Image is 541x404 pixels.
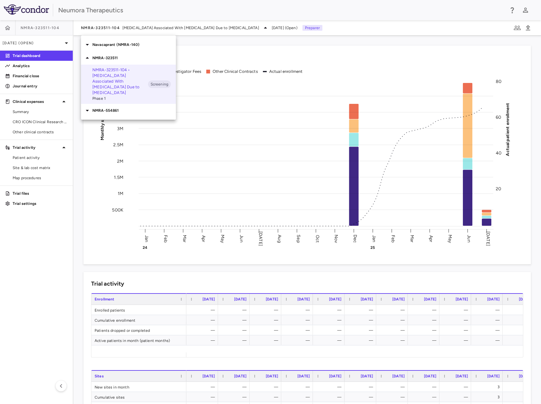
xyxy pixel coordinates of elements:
[92,96,148,101] span: Phase 1
[92,108,176,113] p: NMRA-554861
[81,65,176,104] div: NMRA-323511-104 • [MEDICAL_DATA] Associated With [MEDICAL_DATA] Due to [MEDICAL_DATA]Phase 1Scree...
[81,104,176,117] div: NMRA-554861
[92,42,176,47] p: Navacaprant (NMRA-140)
[81,51,176,65] div: NMRA-323511
[92,67,148,96] p: NMRA-323511-104 • [MEDICAL_DATA] Associated With [MEDICAL_DATA] Due to [MEDICAL_DATA]
[148,81,171,87] span: Screening
[81,38,176,51] div: Navacaprant (NMRA-140)
[92,55,176,61] p: NMRA-323511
